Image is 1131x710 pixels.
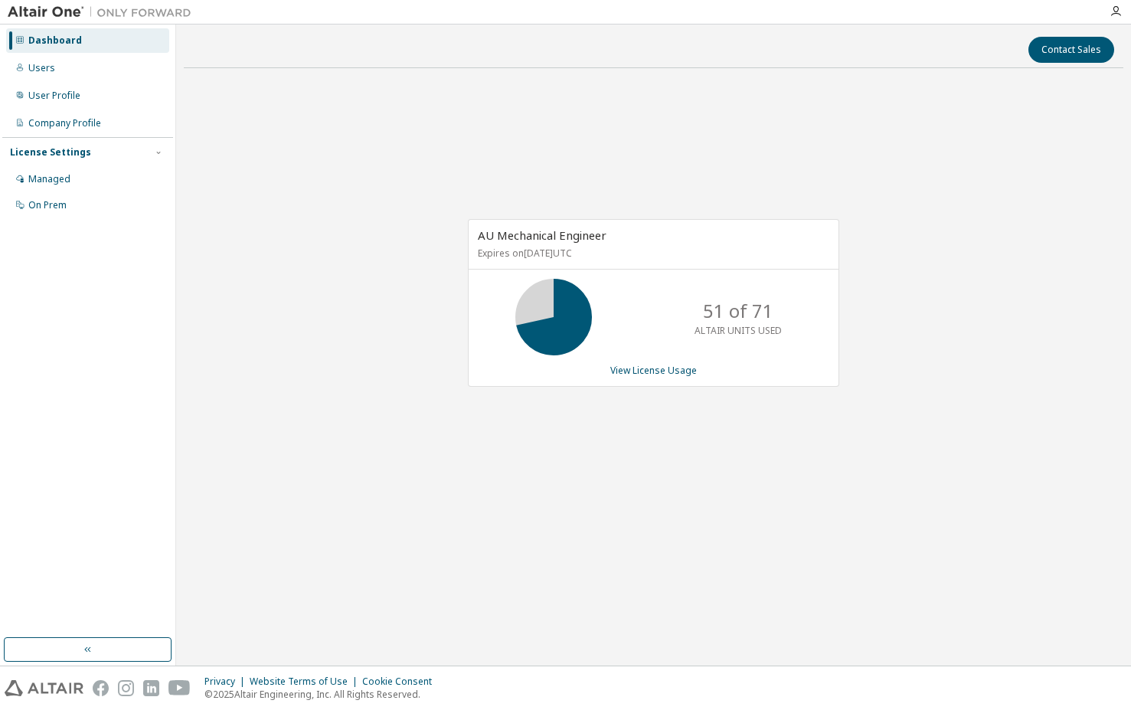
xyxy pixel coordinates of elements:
[8,5,199,20] img: Altair One
[695,324,782,337] p: ALTAIR UNITS USED
[143,680,159,696] img: linkedin.svg
[28,34,82,47] div: Dashboard
[1028,37,1114,63] button: Contact Sales
[10,146,91,159] div: License Settings
[204,676,250,688] div: Privacy
[610,364,697,377] a: View License Usage
[28,62,55,74] div: Users
[28,117,101,129] div: Company Profile
[204,688,441,701] p: © 2025 Altair Engineering, Inc. All Rights Reserved.
[5,680,83,696] img: altair_logo.svg
[362,676,441,688] div: Cookie Consent
[28,173,70,185] div: Managed
[478,247,825,260] p: Expires on [DATE] UTC
[478,227,606,243] span: AU Mechanical Engineer
[28,199,67,211] div: On Prem
[250,676,362,688] div: Website Terms of Use
[93,680,109,696] img: facebook.svg
[118,680,134,696] img: instagram.svg
[28,90,80,102] div: User Profile
[703,298,773,324] p: 51 of 71
[168,680,191,696] img: youtube.svg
